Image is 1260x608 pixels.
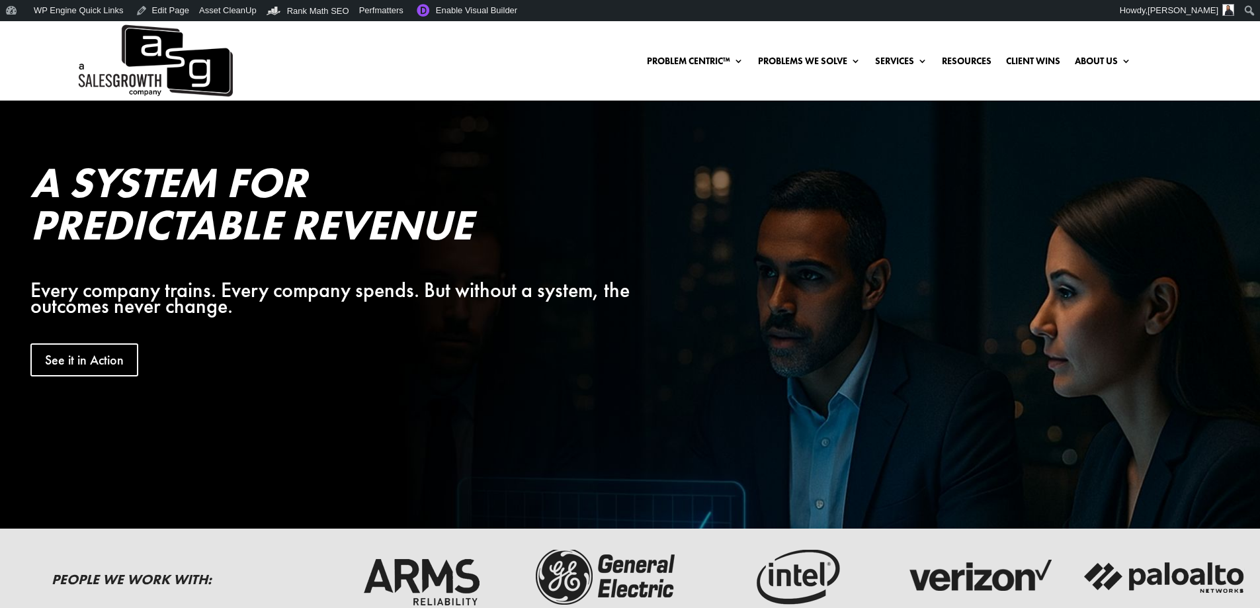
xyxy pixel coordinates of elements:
[30,161,651,253] h2: A System for Predictable Revenue
[758,56,861,71] a: Problems We Solve
[76,21,233,101] img: ASG Co. Logo
[287,6,349,16] span: Rank Math SEO
[1006,56,1060,71] a: Client Wins
[30,343,138,376] a: See it in Action
[647,56,743,71] a: Problem Centric™
[1075,56,1131,71] a: About Us
[30,282,651,314] div: Every company trains. Every company spends. But without a system, the outcomes never change.
[875,56,927,71] a: Services
[1148,5,1218,15] span: [PERSON_NAME]
[942,56,991,71] a: Resources
[76,21,233,101] a: A Sales Growth Company Logo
